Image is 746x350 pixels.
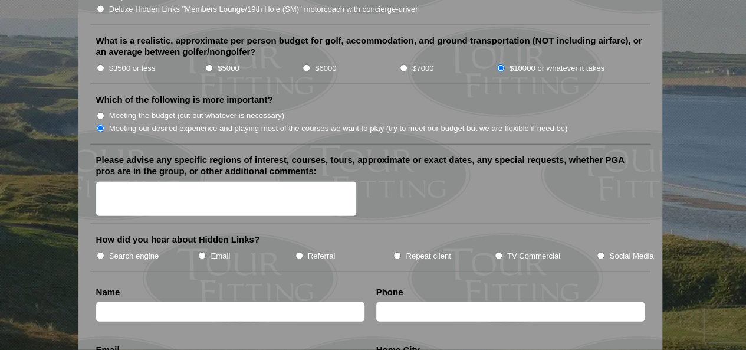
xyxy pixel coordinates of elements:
label: $6000 [315,63,336,74]
label: Meeting our desired experience and playing most of the courses we want to play (try to meet our b... [109,123,568,135]
label: Which of the following is more important? [96,94,273,106]
label: Name [96,286,120,298]
label: Social Media [609,250,653,262]
label: Email [211,250,230,262]
label: $5000 [218,63,239,74]
label: Deluxe Hidden Links "Members Lounge/19th Hole (SM)" motorcoach with concierge-driver [109,4,418,15]
label: What is a realistic, approximate per person budget for golf, accommodation, and ground transporta... [96,35,645,58]
label: $3500 or less [109,63,156,74]
label: Repeat client [406,250,451,262]
label: $7000 [412,63,433,74]
label: $10000 or whatever it takes [510,63,604,74]
label: TV Commercial [507,250,560,262]
label: Search engine [109,250,159,262]
label: Please advise any specific regions of interest, courses, tours, approximate or exact dates, any s... [96,154,645,177]
label: How did you hear about Hidden Links? [96,234,260,246]
label: Phone [376,286,403,298]
label: Meeting the budget (cut out whatever is necessary) [109,110,284,122]
label: Referral [308,250,336,262]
